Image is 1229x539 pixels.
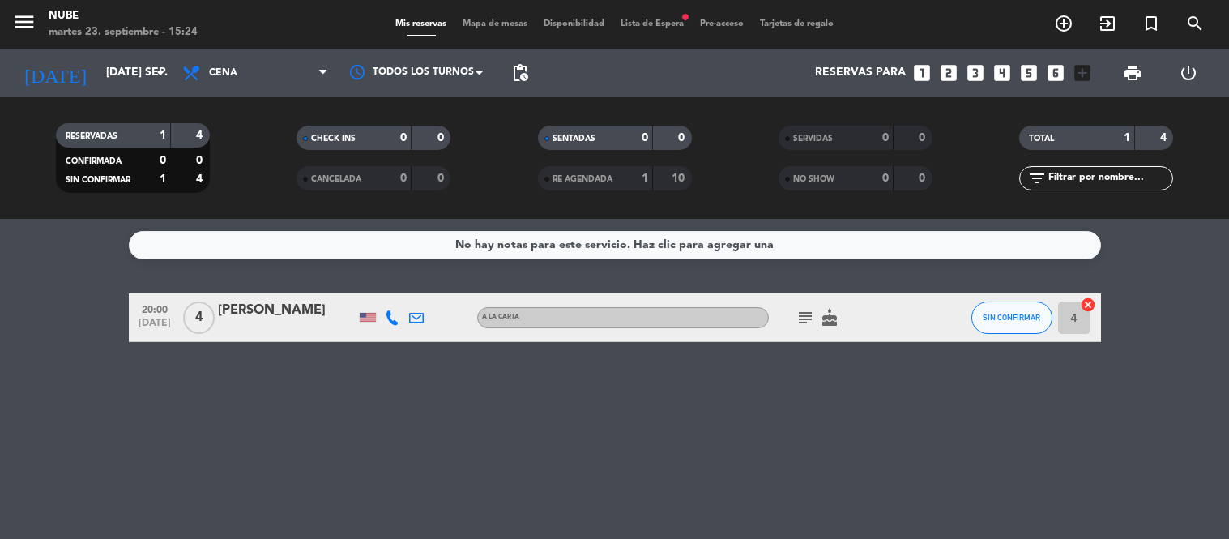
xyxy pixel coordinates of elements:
strong: 1 [160,173,166,185]
i: turned_in_not [1142,14,1161,33]
span: Lista de Espera [612,19,692,28]
span: SENTADAS [553,135,595,143]
i: add_box [1072,62,1093,83]
span: pending_actions [510,63,530,83]
strong: 0 [919,132,928,143]
span: RE AGENDADA [553,175,612,183]
strong: 10 [672,173,688,184]
strong: 0 [642,132,648,143]
span: RESERVADAS [66,132,117,140]
i: looks_one [911,62,932,83]
strong: 0 [882,173,889,184]
strong: 0 [400,132,407,143]
strong: 4 [196,173,206,185]
strong: 4 [1160,132,1170,143]
i: looks_6 [1045,62,1066,83]
span: [DATE] [134,318,175,336]
div: martes 23. septiembre - 15:24 [49,24,198,41]
i: power_settings_new [1179,63,1198,83]
span: CONFIRMADA [66,157,122,165]
strong: 0 [160,155,166,166]
strong: 0 [437,132,447,143]
span: print [1123,63,1142,83]
i: add_circle_outline [1054,14,1073,33]
strong: 1 [642,173,648,184]
strong: 0 [437,173,447,184]
i: [DATE] [12,55,98,91]
i: cancel [1080,297,1096,313]
strong: 0 [882,132,889,143]
input: Filtrar por nombre... [1047,169,1172,187]
span: A LA CARTA [482,314,519,320]
i: looks_4 [992,62,1013,83]
i: cake [820,308,839,327]
div: LOG OUT [1161,49,1217,97]
i: looks_two [938,62,959,83]
strong: 0 [400,173,407,184]
strong: 0 [919,173,928,184]
strong: 4 [196,130,206,141]
strong: 1 [160,130,166,141]
i: search [1185,14,1205,33]
span: Cena [209,67,237,79]
span: SERVIDAS [793,135,833,143]
div: [PERSON_NAME] [218,300,356,321]
strong: 1 [1124,132,1130,143]
div: Nube [49,8,198,24]
span: Pre-acceso [692,19,752,28]
span: SIN CONFIRMAR [983,313,1040,322]
i: subject [796,308,815,327]
span: Tarjetas de regalo [752,19,842,28]
span: Reservas para [815,66,906,79]
span: Mis reservas [387,19,454,28]
i: menu [12,10,36,34]
button: menu [12,10,36,40]
i: looks_5 [1018,62,1039,83]
span: SIN CONFIRMAR [66,176,130,184]
i: exit_to_app [1098,14,1117,33]
span: Disponibilidad [536,19,612,28]
span: 20:00 [134,299,175,318]
span: 4 [183,302,215,334]
span: CANCELADA [311,175,361,183]
strong: 0 [678,132,688,143]
i: filter_list [1027,169,1047,188]
div: No hay notas para este servicio. Haz clic para agregar una [455,236,774,255]
i: looks_3 [965,62,986,83]
span: NO SHOW [793,175,834,183]
span: TOTAL [1029,135,1054,143]
span: CHECK INS [311,135,356,143]
span: Mapa de mesas [454,19,536,28]
span: fiber_manual_record [681,12,690,22]
i: arrow_drop_down [151,63,170,83]
button: SIN CONFIRMAR [971,302,1052,334]
strong: 0 [196,155,206,166]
